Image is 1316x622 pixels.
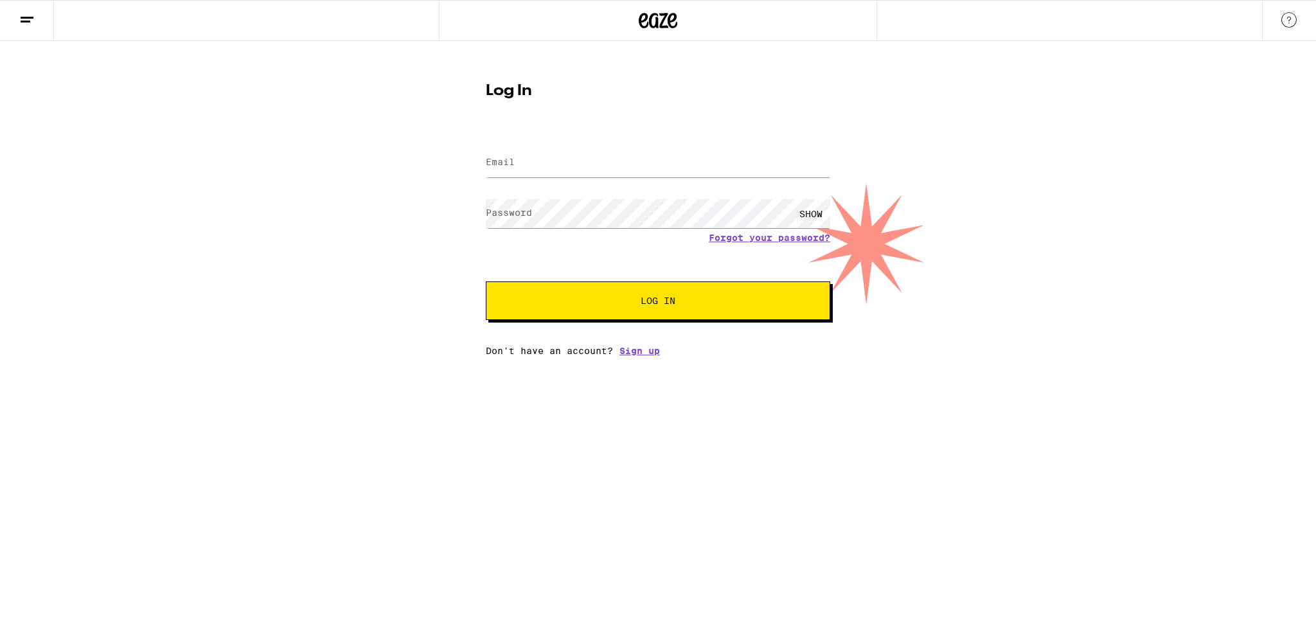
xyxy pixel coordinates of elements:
[486,157,515,167] label: Email
[486,346,830,356] div: Don't have an account?
[709,233,830,243] a: Forgot your password?
[792,199,830,228] div: SHOW
[486,148,830,177] input: Email
[641,296,675,305] span: Log In
[486,281,830,320] button: Log In
[486,84,830,99] h1: Log In
[619,346,660,356] a: Sign up
[486,208,532,218] label: Password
